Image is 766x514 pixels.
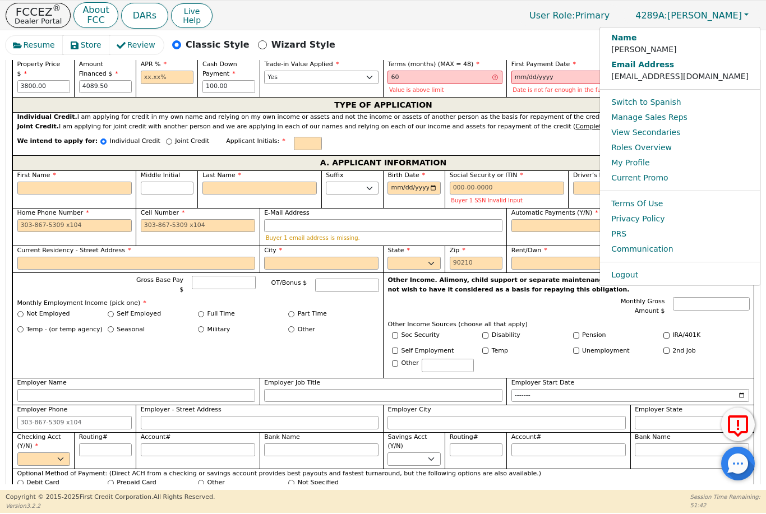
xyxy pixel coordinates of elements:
strong: Name [611,32,749,44]
input: YYYY-MM-DD [511,71,626,84]
input: 303-867-5309 x104 [17,219,132,233]
span: Home Phone Number [17,209,89,216]
span: All Rights Reserved. [153,493,215,501]
button: Store [63,36,110,54]
input: Y/N [482,332,488,339]
span: Bank Name [635,433,671,441]
label: Part Time [298,309,327,319]
p: Individual Credit [110,137,160,146]
p: Value is above limit [389,87,501,93]
p: Other Income Sources (choose all that apply) [388,320,750,330]
input: Y/N [573,332,579,339]
p: Dealer Portal [15,17,62,25]
label: Other [402,359,419,368]
a: Privacy Policy [600,211,760,226]
span: Social Security or ITIN [450,172,523,179]
span: Employer Start Date [511,379,574,386]
span: E-Mail Address [264,209,310,216]
input: Y/N [663,332,670,339]
p: 51:42 [690,501,760,510]
a: Switch to Spanish [600,95,760,110]
p: FCC [82,16,109,25]
span: Rent/Own [511,247,547,254]
span: Employer Name [17,379,67,386]
a: 4289A:[PERSON_NAME]Name[PERSON_NAME]Email Address[EMAIL_ADDRESS][DOMAIN_NAME]Switch to SpanishMan... [624,7,760,24]
label: Seasonal [117,325,145,335]
label: Temp - (or temp agency) [26,325,103,335]
p: Other Income. Alimony, child support or separate maintenance income need not be revealed if you d... [388,276,750,294]
input: 90210 [450,257,502,270]
p: Copyright © 2015- 2025 First Credit Corporation. [6,493,215,502]
span: Account# [511,433,542,441]
span: Checking Acct (Y/N) [17,433,61,450]
a: Roles Overview [600,140,760,155]
button: Review [109,36,164,54]
p: Buyer 1 SSN Invalid Input [451,197,562,203]
span: Account# [141,433,171,441]
p: Joint Credit [175,137,209,146]
span: OT/Bonus $ [271,279,307,286]
p: Date is not far enough in the future [513,87,624,93]
span: Gross Base Pay $ [136,276,183,293]
span: Automatic Payments (Y/N) [511,209,598,216]
strong: Email Address [611,59,749,71]
span: Trade-in Value Applied [264,61,339,68]
label: Other [207,478,225,488]
input: YYYY-MM-DD [387,182,440,195]
input: Y/N [392,332,398,339]
input: 303-867-5309 x104 [141,219,255,233]
input: Y/N [573,348,579,354]
span: State [387,247,410,254]
span: Bank Name [264,433,300,441]
button: Resume [6,36,63,54]
p: Primary [518,4,621,26]
p: Monthly Employment Income (pick one) [17,299,379,308]
p: Classic Style [186,38,250,52]
strong: Individual Credit. [17,113,77,121]
span: User Role : [529,10,575,21]
span: Live [183,7,201,16]
p: Buyer 1 email address is missing. [266,235,501,241]
p: [EMAIL_ADDRESS][DOMAIN_NAME] [611,59,749,82]
button: AboutFCC [73,2,118,29]
label: IRA/401K [672,331,700,340]
span: APR % [141,61,167,68]
span: Cell Number [141,209,185,216]
label: Other [298,325,315,335]
u: Complete Sections A & B [575,123,652,130]
div: I am applying for credit in my own name and relying on my own income or assets and not the income... [17,113,750,122]
label: Temp [492,346,508,356]
span: Help [183,16,201,25]
a: Current Promo [600,170,760,186]
strong: Joint Credit. [17,123,59,130]
a: Terms Of Use [600,196,760,211]
span: Property Price $ [17,61,61,77]
label: Military [207,325,230,335]
label: Not Specified [298,478,339,488]
a: View Secondaries [600,125,760,140]
span: Employer State [635,406,682,413]
a: LiveHelp [171,3,213,28]
button: FCCEZ®Dealer Portal [6,3,71,28]
input: Y/N [392,348,398,354]
label: Full Time [207,309,235,319]
label: Soc Security [402,331,440,340]
span: TYPE OF APPLICATION [334,98,432,112]
div: I am applying for joint credit with another person and we are applying in each of our names and r... [17,122,750,132]
sup: ® [53,3,61,13]
input: Y/N [663,348,670,354]
span: Monthly Gross Amount $ [621,298,665,314]
span: Optional Method of Payment: (Direct ACH from a checking or savings account provides best payouts ... [17,469,750,479]
span: Review [127,39,155,51]
span: Current Residency - Street Address [17,247,131,254]
a: Manage Sales Reps [600,110,760,125]
span: A. APPLICANT INFORMATION [320,156,446,170]
span: [PERSON_NAME] [635,10,742,21]
button: 4289A:[PERSON_NAME] [624,7,760,24]
span: Employer Phone [17,406,68,413]
button: DARs [121,3,168,29]
p: FCCEZ [15,6,62,17]
input: YYYY-MM-DD [511,389,750,402]
span: Zip [450,247,465,254]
